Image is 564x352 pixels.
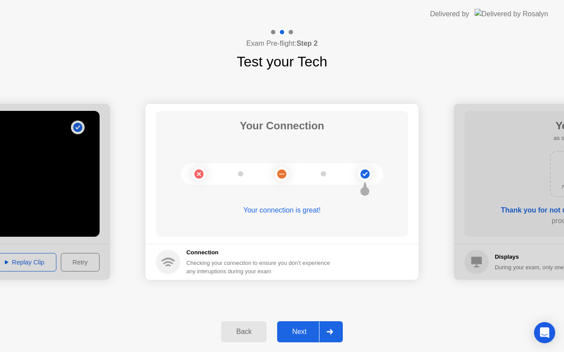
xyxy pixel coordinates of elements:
[430,9,469,19] div: Delivered by
[280,328,319,336] div: Next
[186,259,335,275] div: Checking your connection to ensure you don’t experience any interuptions during your exam
[237,51,327,72] h1: Test your Tech
[246,38,318,49] h4: Exam Pre-flight:
[186,248,335,257] h5: Connection
[534,322,555,343] div: Open Intercom Messenger
[221,321,267,342] button: Back
[240,118,324,134] h1: Your Connection
[475,9,548,19] img: Delivered by Rosalyn
[224,328,264,336] div: Back
[277,321,343,342] button: Next
[156,205,408,216] div: Your connection is great!
[297,40,318,47] b: Step 2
